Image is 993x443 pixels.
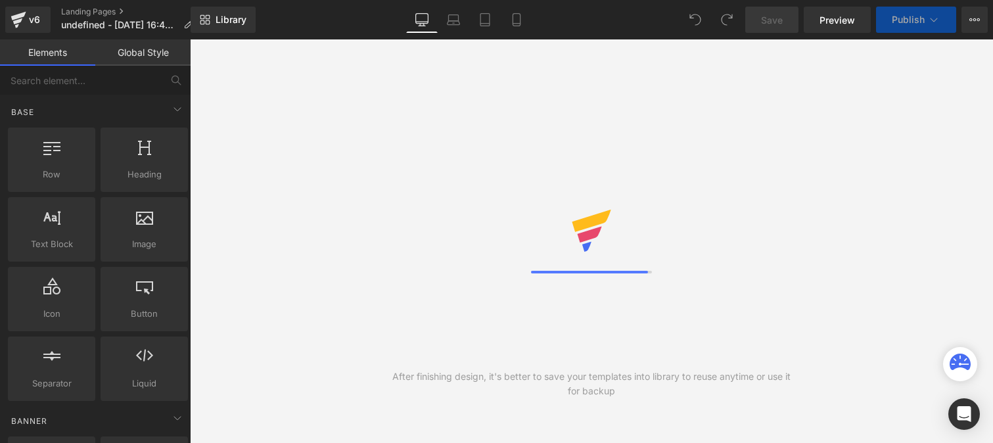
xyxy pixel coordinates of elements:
a: v6 [5,7,51,33]
span: Icon [12,307,91,321]
span: Preview [820,13,855,27]
div: After finishing design, it's better to save your templates into library to reuse anytime or use i... [391,369,793,398]
span: Image [104,237,184,251]
span: Button [104,307,184,321]
a: Laptop [438,7,469,33]
a: Landing Pages [61,7,203,17]
button: Publish [876,7,956,33]
span: Library [216,14,246,26]
span: Save [761,13,783,27]
a: Preview [804,7,871,33]
span: Base [10,106,35,118]
span: undefined - [DATE] 16:43:01 [61,20,178,30]
span: Liquid [104,377,184,390]
a: Tablet [469,7,501,33]
span: Row [12,168,91,181]
a: Global Style [95,39,191,66]
span: Text Block [12,237,91,251]
div: Open Intercom Messenger [948,398,980,430]
a: Mobile [501,7,532,33]
button: More [961,7,988,33]
button: Undo [682,7,708,33]
a: New Library [191,7,256,33]
button: Redo [714,7,740,33]
span: Heading [104,168,184,181]
a: Desktop [406,7,438,33]
span: Separator [12,377,91,390]
div: v6 [26,11,43,28]
span: Banner [10,415,49,427]
span: Publish [892,14,925,25]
